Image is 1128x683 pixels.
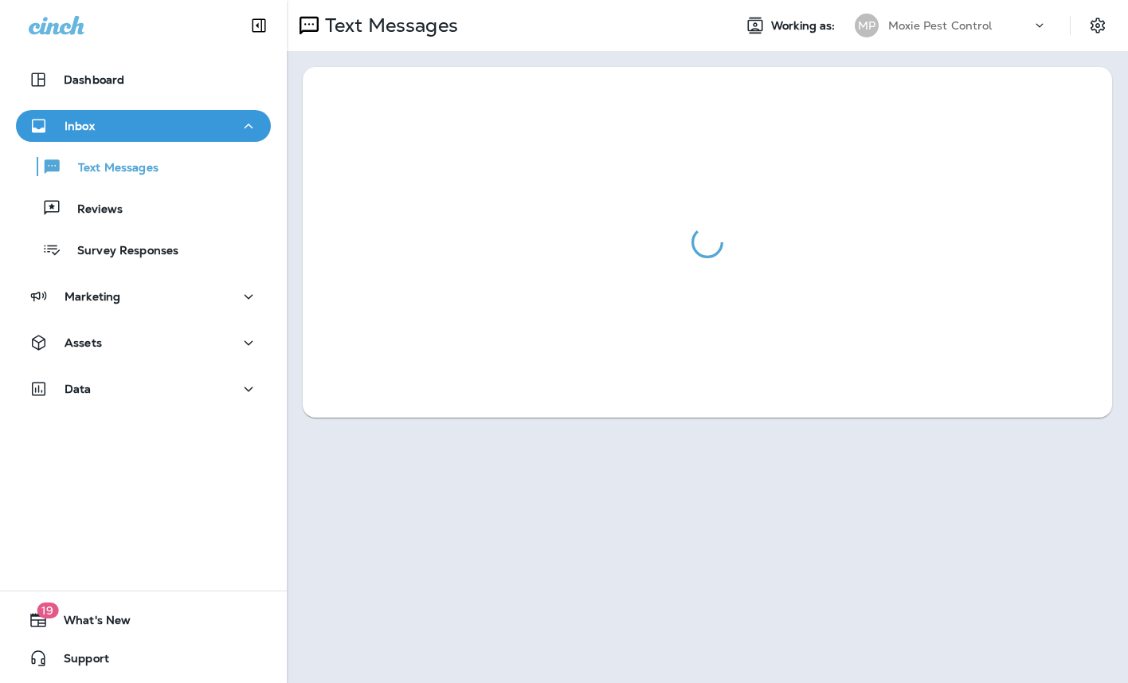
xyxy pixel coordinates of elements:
p: Inbox [65,120,95,132]
button: Marketing [16,281,271,312]
button: Survey Responses [16,233,271,266]
p: Text Messages [319,14,458,37]
span: What's New [48,614,131,633]
p: Dashboard [64,73,124,86]
button: Inbox [16,110,271,142]
p: Data [65,383,92,395]
button: Assets [16,327,271,359]
button: Collapse Sidebar [237,10,281,41]
p: Text Messages [62,161,159,176]
button: Dashboard [16,64,271,96]
button: Reviews [16,191,271,225]
div: MP [855,14,879,37]
p: Assets [65,336,102,349]
button: Settings [1083,11,1112,40]
button: Data [16,373,271,405]
p: Marketing [65,290,120,303]
p: Reviews [61,202,123,218]
p: Survey Responses [61,244,178,259]
p: Moxie Pest Control [888,19,993,32]
button: Text Messages [16,150,271,183]
span: 19 [37,603,58,618]
span: Working as: [771,19,839,33]
span: Support [48,652,109,671]
button: Support [16,642,271,674]
button: 19What's New [16,604,271,636]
